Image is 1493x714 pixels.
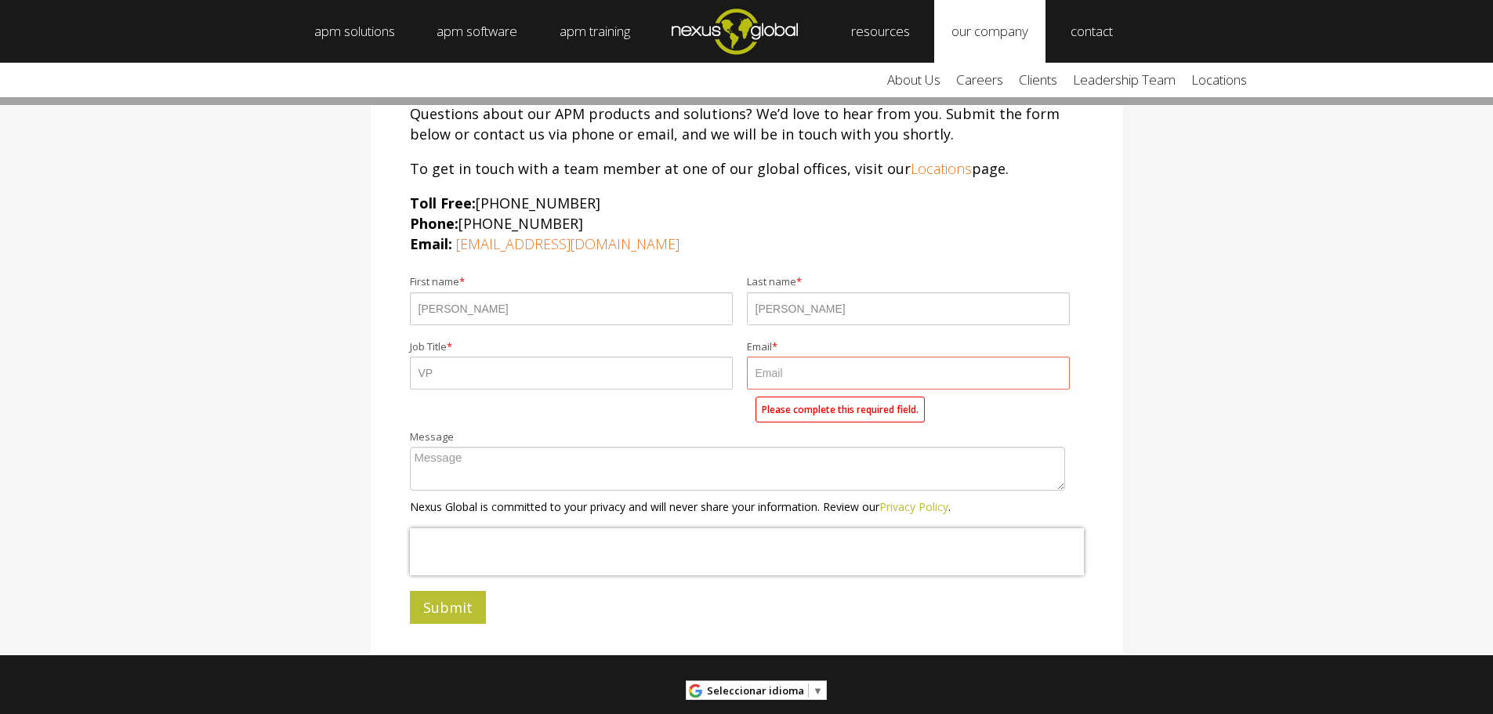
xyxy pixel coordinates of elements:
[1183,63,1255,97] a: locations
[813,683,823,698] span: ▼
[410,591,486,624] input: Submit
[911,159,972,178] a: Locations
[756,397,925,422] label: Please complete this required field.
[747,341,772,353] span: Email
[1065,63,1183,97] a: leadership team
[1011,63,1065,97] a: clients
[707,679,823,703] a: Seleccionar idioma​
[456,234,679,253] a: [EMAIL_ADDRESS][DOMAIN_NAME]
[707,683,804,698] span: Seleccionar idioma
[948,63,1011,97] a: careers
[410,431,454,444] span: Message
[410,341,447,353] span: Job Title
[410,498,1084,515] p: Nexus Global is committed to your privacy and will never share your information. Review our .
[747,357,1070,390] input: Email
[410,276,459,288] span: First name
[879,499,948,514] a: Privacy Policy
[410,357,733,390] input: Job Title
[410,194,476,212] strong: Toll Free:
[410,158,1084,179] p: To get in touch with a team member at one of our global offices, visit our page.
[410,103,1084,144] p: Questions about our APM products and solutions? We’d love to hear from you. Submit the form below...
[879,63,948,97] a: about us
[410,292,733,325] input: First name
[808,683,809,698] span: ​
[747,292,1070,325] input: Last name
[410,234,452,253] strong: Email:
[747,276,796,288] span: Last name
[410,528,1084,575] iframe: reCAPTCHA
[410,214,458,233] strong: Phone:
[410,193,1084,254] p: [PHONE_NUMBER] [PHONE_NUMBER]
